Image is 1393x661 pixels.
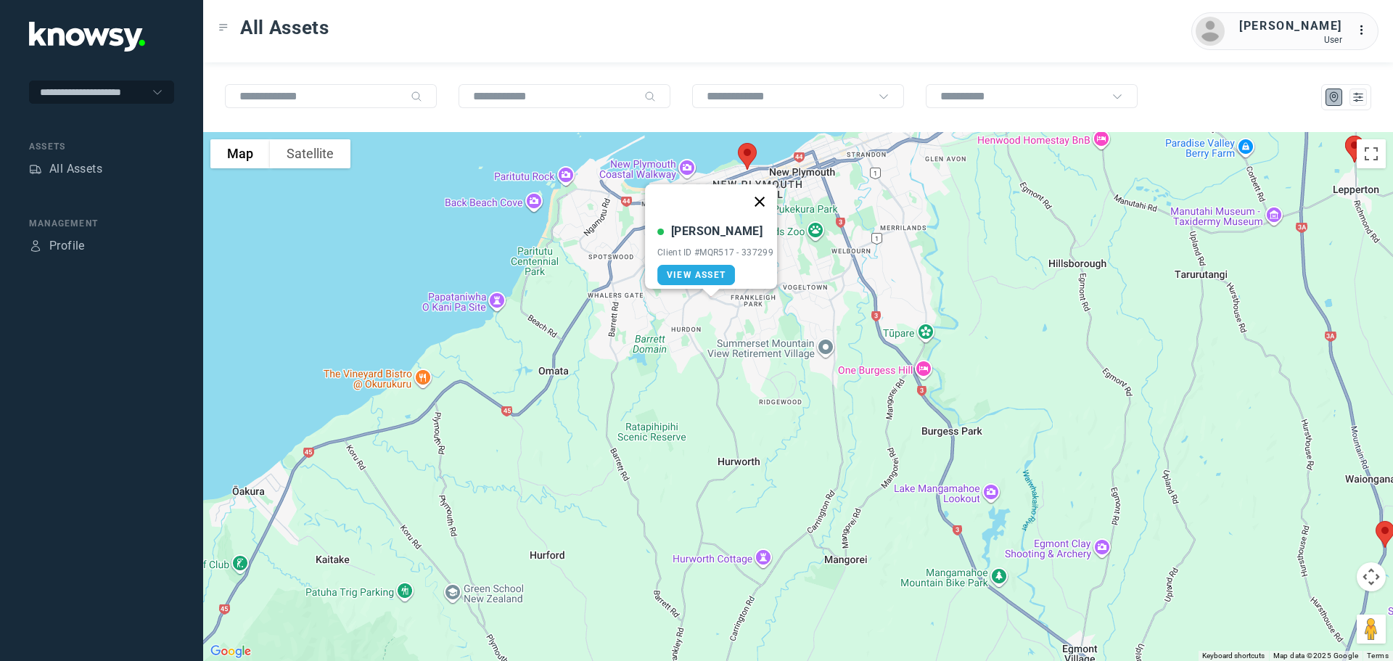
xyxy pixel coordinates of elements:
span: Map data ©2025 Google [1273,652,1358,660]
div: [PERSON_NAME] [671,223,763,240]
button: Keyboard shortcuts [1202,651,1265,661]
tspan: ... [1357,25,1372,36]
button: Show street map [210,139,270,168]
div: List [1352,91,1365,104]
div: Management [29,217,174,230]
div: : [1357,22,1374,39]
a: AssetsAll Assets [29,160,102,178]
button: Drag Pegman onto the map to open Street View [1357,615,1386,644]
div: Search [644,91,656,102]
a: ProfileProfile [29,237,85,255]
img: avatar.png [1196,17,1225,46]
div: [PERSON_NAME] [1239,17,1342,35]
a: Open this area in Google Maps (opens a new window) [207,642,255,661]
button: Toggle fullscreen view [1357,139,1386,168]
button: Show satellite imagery [270,139,350,168]
button: Close [742,184,777,219]
div: Assets [29,163,42,176]
div: Assets [29,140,174,153]
a: Terms (opens in new tab) [1367,652,1389,660]
div: Profile [49,237,85,255]
div: All Assets [49,160,102,178]
span: All Assets [240,15,329,41]
a: View Asset [657,265,735,285]
div: : [1357,22,1374,41]
img: Google [207,642,255,661]
div: Toggle Menu [218,22,229,33]
div: Map [1328,91,1341,104]
button: Map camera controls [1357,562,1386,591]
span: View Asset [667,270,726,280]
div: Profile [29,239,42,253]
div: User [1239,35,1342,45]
div: Client ID #MQR517 - 337299 [657,247,773,258]
img: Application Logo [29,22,145,52]
div: Search [411,91,422,102]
